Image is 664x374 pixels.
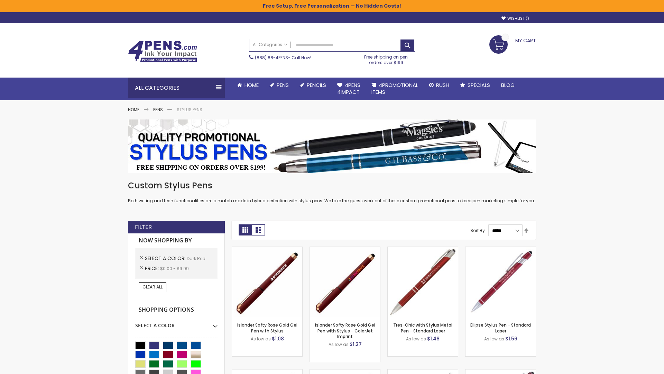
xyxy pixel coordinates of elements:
[142,284,163,290] span: Clear All
[406,336,426,342] span: As low as
[501,81,515,89] span: Blog
[145,255,187,262] span: Select A Color
[388,247,458,317] img: Tres-Chic with Stylus Metal Pen - Standard Laser-Dark Red
[496,78,520,93] a: Blog
[388,247,458,252] a: Tres-Chic with Stylus Metal Pen - Standard Laser-Dark Red
[128,78,225,98] div: All Categories
[455,78,496,93] a: Specials
[272,335,284,342] span: $1.08
[468,81,490,89] span: Specials
[245,81,259,89] span: Home
[187,256,205,261] span: Dark Red
[232,247,302,252] a: Islander Softy Rose Gold Gel Pen with Stylus-Dark Red
[135,233,218,248] strong: Now Shopping by
[255,55,288,61] a: (888) 88-4PENS
[427,335,440,342] span: $1.48
[128,119,536,173] img: Stylus Pens
[470,228,485,233] label: Sort By
[239,224,252,235] strong: Grid
[366,78,424,100] a: 4PROMOTIONALITEMS
[249,39,291,51] a: All Categories
[465,247,536,252] a: Ellipse Stylus Pen - Standard Laser-Dark Red
[337,81,360,96] span: 4Pens 4impact
[251,336,271,342] span: As low as
[128,180,536,204] div: Both writing and tech functionalities are a match made in hybrid perfection with stylus pens. We ...
[145,265,160,272] span: Price
[237,322,297,333] a: Islander Softy Rose Gold Gel Pen with Stylus
[255,55,311,61] span: - Call Now!
[310,247,380,252] a: Islander Softy Rose Gold Gel Pen with Stylus - ColorJet Imprint-Dark Red
[253,42,287,47] span: All Categories
[310,247,380,317] img: Islander Softy Rose Gold Gel Pen with Stylus - ColorJet Imprint-Dark Red
[128,41,197,63] img: 4Pens Custom Pens and Promotional Products
[357,52,415,65] div: Free shipping on pen orders over $199
[294,78,332,93] a: Pencils
[153,107,163,113] a: Pens
[332,78,366,100] a: 4Pens4impact
[160,266,189,271] span: $0.00 - $9.99
[329,341,349,347] span: As low as
[350,341,362,348] span: $1.27
[436,81,449,89] span: Rush
[135,303,218,318] strong: Shopping Options
[135,317,218,329] div: Select A Color
[264,78,294,93] a: Pens
[465,247,536,317] img: Ellipse Stylus Pen - Standard Laser-Dark Red
[232,78,264,93] a: Home
[307,81,326,89] span: Pencils
[277,81,289,89] span: Pens
[505,335,517,342] span: $1.56
[470,322,531,333] a: Ellipse Stylus Pen - Standard Laser
[135,223,152,231] strong: Filter
[424,78,455,93] a: Rush
[371,81,418,96] span: 4PROMOTIONAL ITEMS
[501,16,529,21] a: Wishlist
[484,336,504,342] span: As low as
[139,282,166,292] a: Clear All
[232,247,302,317] img: Islander Softy Rose Gold Gel Pen with Stylus-Dark Red
[128,180,536,191] h1: Custom Stylus Pens
[315,322,375,339] a: Islander Softy Rose Gold Gel Pen with Stylus - ColorJet Imprint
[128,107,139,113] a: Home
[393,322,452,333] a: Tres-Chic with Stylus Metal Pen - Standard Laser
[177,107,202,113] strong: Stylus Pens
